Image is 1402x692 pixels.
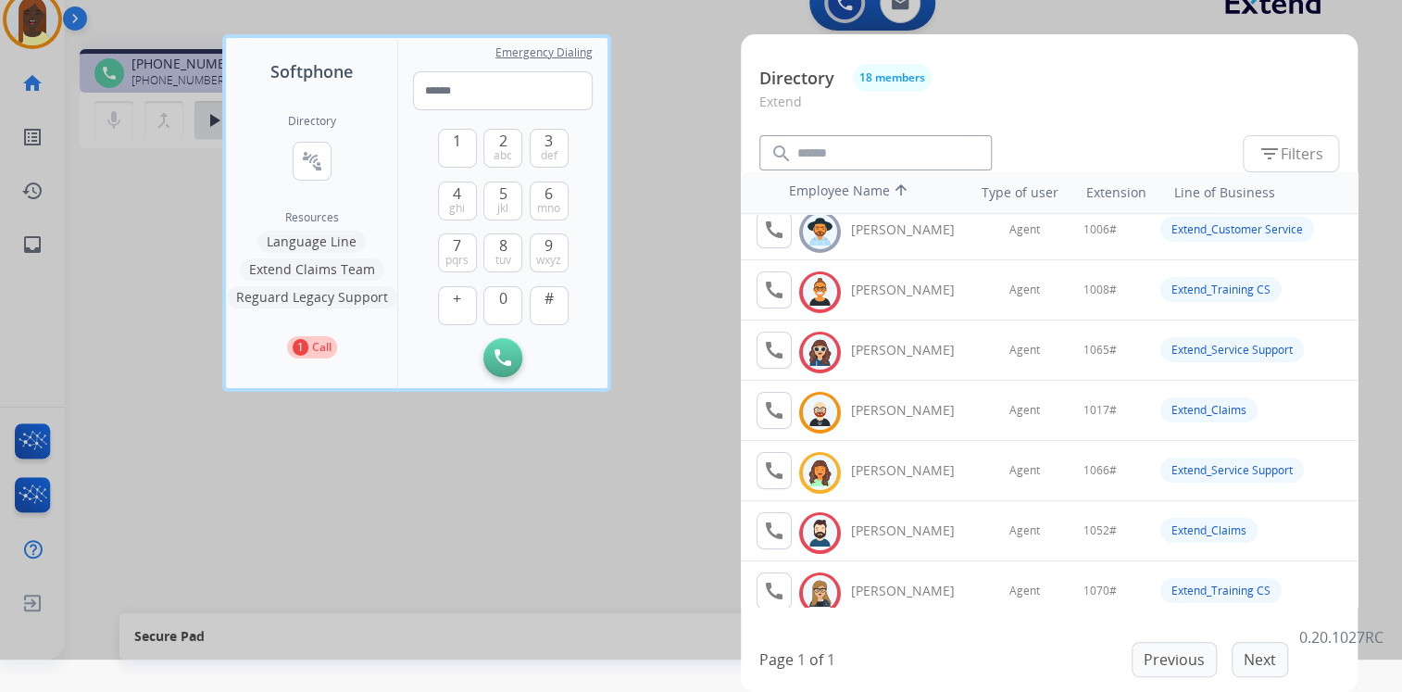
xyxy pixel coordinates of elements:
[499,182,507,205] span: 5
[956,174,1068,211] th: Type of user
[1160,337,1304,362] div: Extend_Service Support
[494,148,512,163] span: abc
[1083,523,1117,538] span: 1052#
[809,648,823,671] p: of
[890,182,912,204] mat-icon: arrow_upward
[763,279,785,301] mat-icon: call
[1009,222,1040,237] span: Agent
[853,64,932,92] button: 18 members
[1009,463,1040,478] span: Agent
[1083,463,1117,478] span: 1066#
[1083,403,1117,418] span: 1017#
[770,143,793,165] mat-icon: search
[438,182,477,220] button: 4ghi
[545,182,553,205] span: 6
[807,459,833,487] img: avatar
[438,233,477,272] button: 7pqrs
[536,253,561,268] span: wxyz
[763,459,785,482] mat-icon: call
[763,399,785,421] mat-icon: call
[541,148,557,163] span: def
[449,201,465,216] span: ghi
[545,130,553,152] span: 3
[227,286,397,308] button: Reguard Legacy Support
[483,182,522,220] button: 5jkl
[537,201,560,216] span: mno
[1299,626,1383,648] p: 0.20.1027RC
[530,286,569,325] button: #
[780,172,946,213] th: Employee Name
[438,129,477,168] button: 1
[494,349,511,366] img: call-button
[287,336,337,359] button: 1Call
[807,519,833,547] img: avatar
[1160,578,1282,603] div: Extend_Training CS
[851,401,975,420] div: [PERSON_NAME]
[851,220,975,239] div: [PERSON_NAME]
[499,130,507,152] span: 2
[445,253,469,268] span: pqrs
[1160,397,1258,422] div: Extend_Claims
[1083,283,1117,297] span: 1008#
[1083,343,1117,358] span: 1065#
[530,129,569,168] button: 3def
[483,286,522,325] button: 0
[763,339,785,361] mat-icon: call
[807,278,833,307] img: avatar
[851,522,975,540] div: [PERSON_NAME]
[1160,277,1282,302] div: Extend_Training CS
[257,231,366,253] button: Language Line
[1083,222,1117,237] span: 1006#
[1160,518,1258,543] div: Extend_Claims
[851,461,975,480] div: [PERSON_NAME]
[285,210,339,225] span: Resources
[545,234,553,257] span: 9
[453,287,461,309] span: +
[1243,135,1339,172] button: Filters
[807,218,833,246] img: avatar
[1164,174,1348,211] th: Line of Business
[851,281,975,299] div: [PERSON_NAME]
[1083,584,1117,598] span: 1070#
[1009,283,1040,297] span: Agent
[807,338,833,367] img: avatar
[483,129,522,168] button: 2abc
[1258,143,1281,165] mat-icon: filter_list
[851,341,975,359] div: [PERSON_NAME]
[530,233,569,272] button: 9wxyz
[1160,458,1304,483] div: Extend_Service Support
[1009,523,1040,538] span: Agent
[1009,584,1040,598] span: Agent
[1076,174,1155,211] th: Extension
[1009,403,1040,418] span: Agent
[759,66,834,91] p: Directory
[293,339,308,356] p: 1
[497,201,508,216] span: jkl
[240,258,384,281] button: Extend Claims Team
[1160,217,1314,242] div: Extend_Customer Service
[759,92,1339,126] p: Extend
[763,520,785,542] mat-icon: call
[763,219,785,241] mat-icon: call
[1009,343,1040,358] span: Agent
[495,253,511,268] span: tuv
[807,398,833,427] img: avatar
[301,150,323,172] mat-icon: connect_without_contact
[807,579,833,608] img: avatar
[453,234,461,257] span: 7
[312,339,332,356] p: Call
[499,234,507,257] span: 8
[453,130,461,152] span: 1
[1258,143,1323,165] span: Filters
[763,580,785,602] mat-icon: call
[530,182,569,220] button: 6mno
[851,582,975,600] div: [PERSON_NAME]
[483,233,522,272] button: 8tuv
[495,45,593,60] span: Emergency Dialing
[545,287,554,309] span: #
[453,182,461,205] span: 4
[288,114,336,129] h2: Directory
[759,648,794,671] p: Page
[270,58,353,84] span: Softphone
[438,286,477,325] button: +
